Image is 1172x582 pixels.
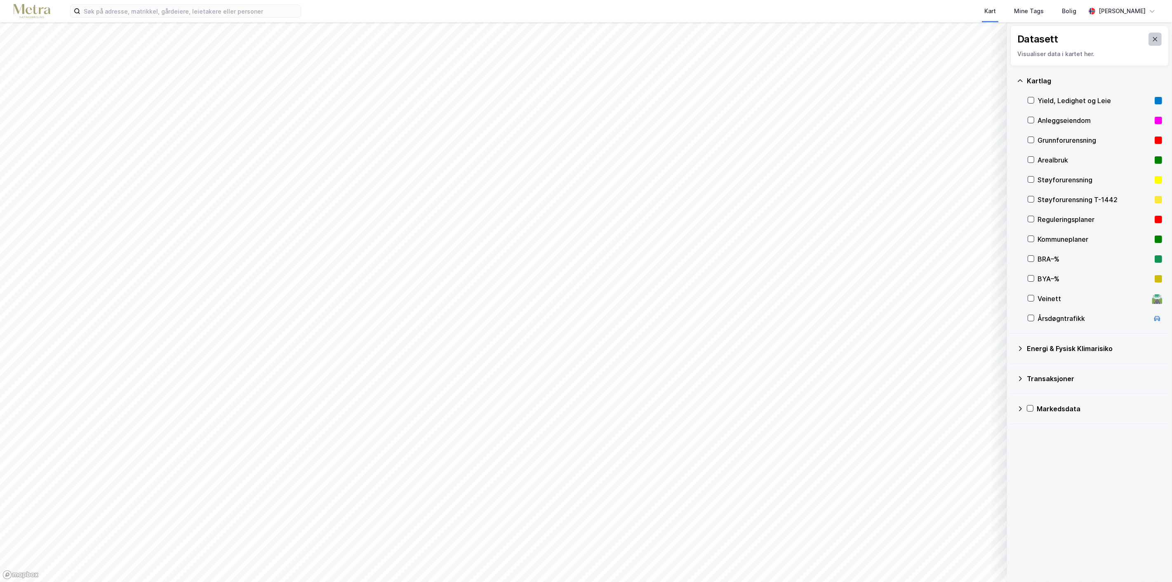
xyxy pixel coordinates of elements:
[1017,49,1162,59] div: Visualiser data i kartet her.
[1038,155,1151,165] div: Arealbruk
[1062,6,1076,16] div: Bolig
[80,5,301,17] input: Søk på adresse, matrikkel, gårdeiere, leietakere eller personer
[1038,294,1149,304] div: Veinett
[1099,6,1146,16] div: [PERSON_NAME]
[1038,115,1151,125] div: Anleggseiendom
[13,4,50,19] img: metra-logo.256734c3b2bbffee19d4.png
[1027,344,1162,353] div: Energi & Fysisk Klimarisiko
[1131,542,1172,582] div: Kontrollprogram for chat
[1038,234,1151,244] div: Kommuneplaner
[1014,6,1044,16] div: Mine Tags
[1038,274,1151,284] div: BYA–%
[1038,254,1151,264] div: BRA–%
[1038,175,1151,185] div: Støyforurensning
[1027,374,1162,384] div: Transaksjoner
[984,6,996,16] div: Kart
[1038,214,1151,224] div: Reguleringsplaner
[1038,313,1149,323] div: Årsdøgntrafikk
[1027,76,1162,86] div: Kartlag
[2,570,39,580] a: Mapbox homepage
[1038,96,1151,106] div: Yield, Ledighet og Leie
[1152,293,1163,304] div: 🛣️
[1017,33,1058,46] div: Datasett
[1038,195,1151,205] div: Støyforurensning T-1442
[1038,135,1151,145] div: Grunnforurensning
[1131,542,1172,582] iframe: Chat Widget
[1037,404,1162,414] div: Markedsdata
